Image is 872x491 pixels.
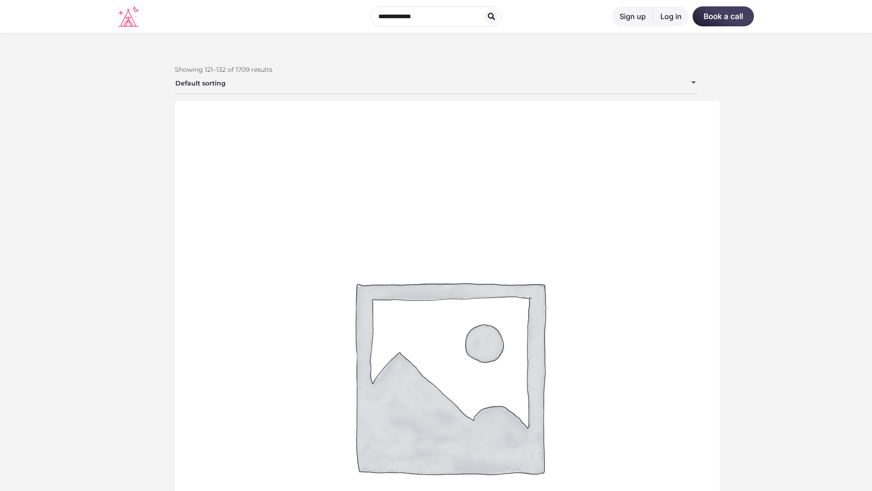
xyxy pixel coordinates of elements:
a: Book a call [693,6,754,26]
span: Default sorting [175,72,697,94]
a: Log in [653,6,689,26]
p: Showing 121–132 of 1709 results [175,65,697,75]
a: Sign up [612,6,653,26]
